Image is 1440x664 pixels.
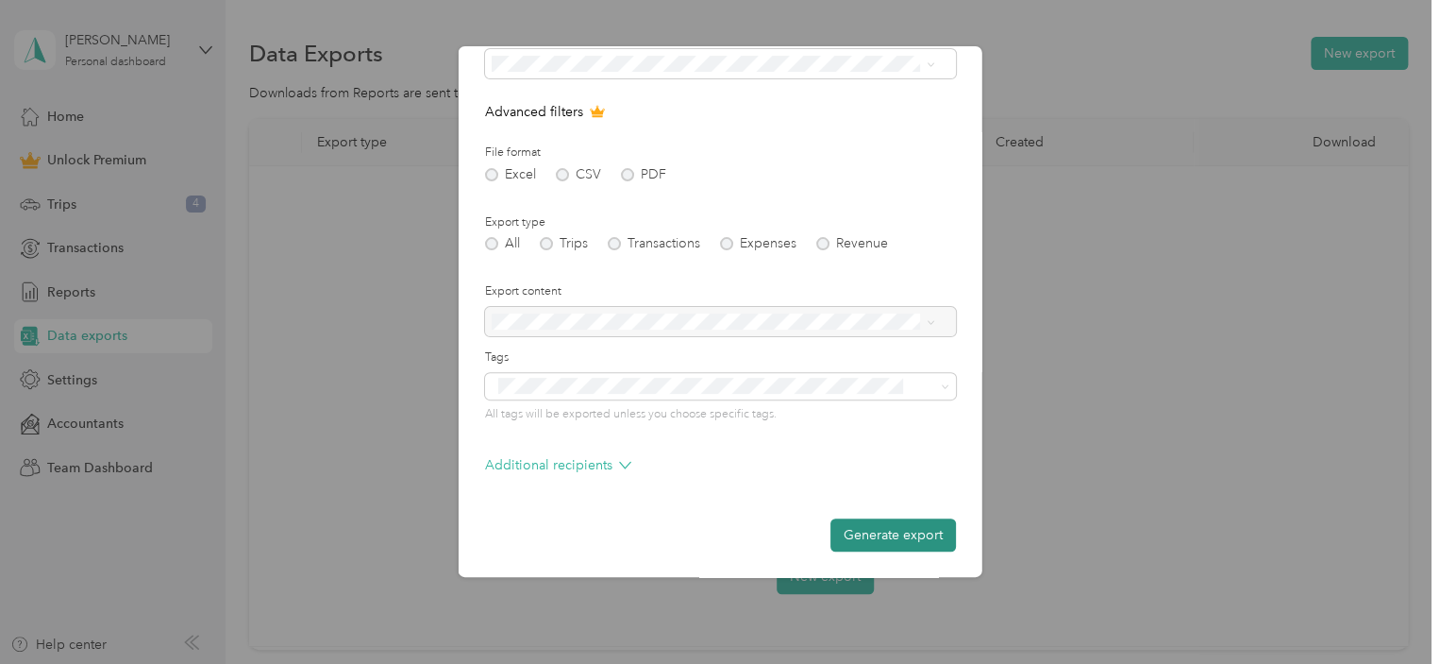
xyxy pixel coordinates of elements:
button: Generate export [830,519,956,552]
label: Export type [485,214,956,231]
label: Tags [485,349,956,366]
iframe: Everlance-gr Chat Button Frame [1334,558,1440,664]
label: Export content [485,283,956,300]
p: All tags will be exported unless you choose specific tags. [485,406,956,423]
label: File format [485,145,956,162]
p: Advanced filters [485,102,956,122]
p: Additional recipients [485,455,631,475]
